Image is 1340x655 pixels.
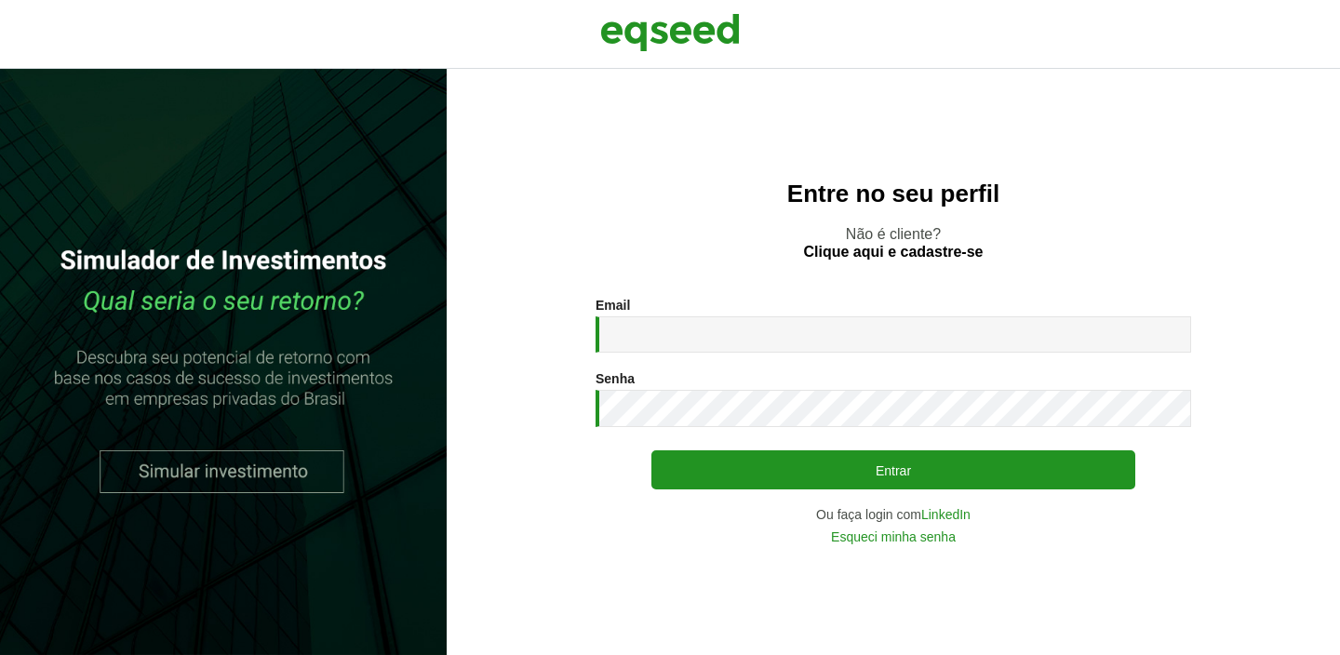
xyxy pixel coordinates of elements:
[596,299,630,312] label: Email
[484,180,1303,207] h2: Entre no seu perfil
[596,508,1191,521] div: Ou faça login com
[600,9,740,56] img: EqSeed Logo
[596,372,635,385] label: Senha
[484,225,1303,261] p: Não é cliente?
[921,508,971,521] a: LinkedIn
[651,450,1135,489] button: Entrar
[804,245,984,260] a: Clique aqui e cadastre-se
[831,530,956,543] a: Esqueci minha senha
